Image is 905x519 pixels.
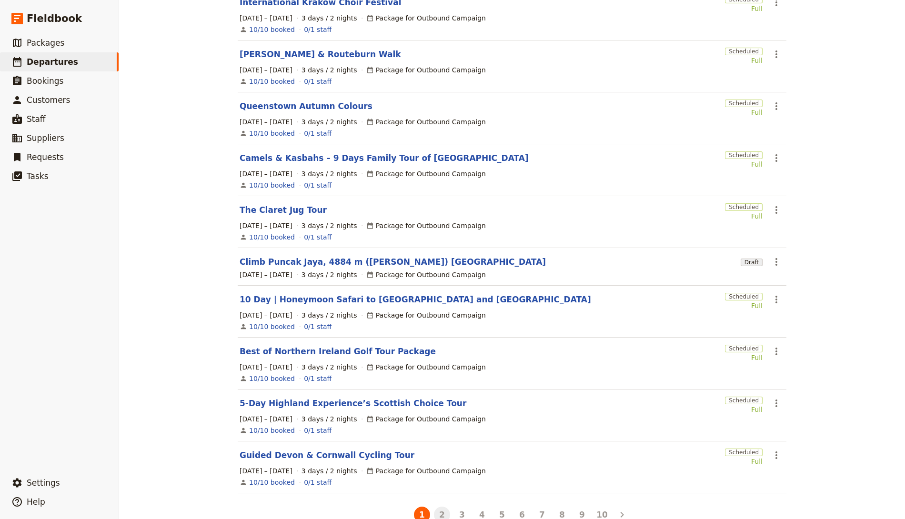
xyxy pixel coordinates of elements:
[768,150,784,166] button: Actions
[366,362,486,372] div: Package for Outbound Campaign
[725,4,763,13] div: Full
[27,133,64,143] span: Suppliers
[302,169,357,179] span: 3 days / 2 nights
[240,294,591,305] a: 10 Day | Honeymoon Safari to [GEOGRAPHIC_DATA] and [GEOGRAPHIC_DATA]
[302,310,357,320] span: 3 days / 2 nights
[768,395,784,411] button: Actions
[240,65,292,75] span: [DATE] – [DATE]
[768,98,784,114] button: Actions
[249,25,295,34] a: View the bookings for this departure
[240,362,292,372] span: [DATE] – [DATE]
[240,169,292,179] span: [DATE] – [DATE]
[725,160,763,169] div: Full
[240,100,372,112] a: Queenstown Autumn Colours
[366,466,486,476] div: Package for Outbound Campaign
[304,25,332,34] a: 0/1 staff
[725,108,763,117] div: Full
[725,56,763,65] div: Full
[302,13,357,23] span: 3 days / 2 nights
[725,100,763,107] span: Scheduled
[27,478,60,488] span: Settings
[302,65,357,75] span: 3 days / 2 nights
[302,117,357,127] span: 3 days / 2 nights
[240,466,292,476] span: [DATE] – [DATE]
[768,447,784,463] button: Actions
[302,270,357,279] span: 3 days / 2 nights
[304,232,332,242] a: 0/1 staff
[240,310,292,320] span: [DATE] – [DATE]
[366,414,486,424] div: Package for Outbound Campaign
[240,204,327,216] a: The Claret Jug Tour
[725,301,763,310] div: Full
[302,362,357,372] span: 3 days / 2 nights
[366,310,486,320] div: Package for Outbound Campaign
[240,117,292,127] span: [DATE] – [DATE]
[741,259,763,266] span: Draft
[304,478,332,487] a: 0/1 staff
[27,57,78,67] span: Departures
[240,414,292,424] span: [DATE] – [DATE]
[240,152,529,164] a: Camels & Kasbahs – 9 Days Family Tour of [GEOGRAPHIC_DATA]
[249,322,295,331] a: View the bookings for this departure
[725,151,763,159] span: Scheduled
[725,203,763,211] span: Scheduled
[249,232,295,242] a: View the bookings for this departure
[304,129,332,138] a: 0/1 staff
[304,322,332,331] a: 0/1 staff
[27,171,49,181] span: Tasks
[302,221,357,230] span: 3 days / 2 nights
[27,95,70,105] span: Customers
[249,180,295,190] a: View the bookings for this departure
[366,221,486,230] div: Package for Outbound Campaign
[27,152,64,162] span: Requests
[725,48,763,55] span: Scheduled
[240,449,414,461] a: Guided Devon & Cornwall Cycling Tour
[366,65,486,75] div: Package for Outbound Campaign
[366,13,486,23] div: Package for Outbound Campaign
[725,457,763,466] div: Full
[725,211,763,221] div: Full
[304,374,332,383] a: 0/1 staff
[725,353,763,362] div: Full
[725,293,763,300] span: Scheduled
[366,117,486,127] div: Package for Outbound Campaign
[240,398,466,409] a: 5-Day Highland Experience’s Scottish Choice Tour
[27,114,46,124] span: Staff
[304,426,332,435] a: 0/1 staff
[240,270,292,279] span: [DATE] – [DATE]
[768,343,784,359] button: Actions
[249,77,295,86] a: View the bookings for this departure
[725,397,763,404] span: Scheduled
[725,405,763,414] div: Full
[240,346,436,357] a: Best of Northern Ireland Golf Tour Package
[768,46,784,62] button: Actions
[725,449,763,456] span: Scheduled
[240,13,292,23] span: [DATE] – [DATE]
[302,466,357,476] span: 3 days / 2 nights
[366,169,486,179] div: Package for Outbound Campaign
[249,426,295,435] a: View the bookings for this departure
[27,497,45,507] span: Help
[768,291,784,308] button: Actions
[27,38,64,48] span: Packages
[240,49,401,60] a: [PERSON_NAME] & Routeburn Walk
[249,129,295,138] a: View the bookings for this departure
[249,478,295,487] a: View the bookings for this departure
[725,345,763,352] span: Scheduled
[768,254,784,270] button: Actions
[304,180,332,190] a: 0/1 staff
[240,221,292,230] span: [DATE] – [DATE]
[249,374,295,383] a: View the bookings for this departure
[768,202,784,218] button: Actions
[366,270,486,279] div: Package for Outbound Campaign
[240,256,546,268] a: Climb Puncak Jaya, 4884 m ([PERSON_NAME]) [GEOGRAPHIC_DATA]
[27,76,63,86] span: Bookings
[304,77,332,86] a: 0/1 staff
[302,414,357,424] span: 3 days / 2 nights
[27,11,82,26] span: Fieldbook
